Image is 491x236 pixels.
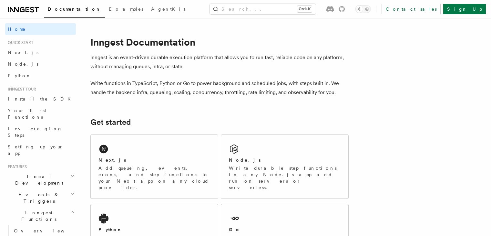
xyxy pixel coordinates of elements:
span: Node.js [8,61,38,67]
a: Next.jsAdd queueing, events, crons, and step functions to your Next app on any cloud provider. [90,134,218,199]
span: Documentation [48,6,101,12]
a: Home [5,23,76,35]
span: AgentKit [151,6,185,12]
h2: Next.js [98,157,126,163]
a: Get started [90,118,131,127]
a: Documentation [44,2,105,18]
a: Examples [105,2,147,17]
h2: Python [98,226,122,233]
p: Inngest is an event-driven durable execution platform that allows you to run fast, reliable code ... [90,53,349,71]
a: AgentKit [147,2,189,17]
span: Leveraging Steps [8,126,62,138]
h2: Node.js [229,157,261,163]
a: Node.js [5,58,76,70]
a: Leveraging Steps [5,123,76,141]
p: Add queueing, events, crons, and step functions to your Next app on any cloud provider. [98,165,210,191]
span: Inngest tour [5,87,36,92]
span: Overview [14,228,80,233]
a: Python [5,70,76,81]
h2: Go [229,226,240,233]
a: Your first Functions [5,105,76,123]
a: Contact sales [382,4,441,14]
span: Python [8,73,31,78]
button: Toggle dark mode [355,5,371,13]
span: Events & Triggers [5,191,70,204]
a: Install the SDK [5,93,76,105]
a: Sign Up [443,4,486,14]
span: Features [5,164,27,169]
a: Next.js [5,47,76,58]
span: Install the SDK [8,96,75,102]
button: Inngest Functions [5,207,76,225]
span: Inngest Functions [5,209,70,222]
span: Home [8,26,26,32]
p: Write durable step functions in any Node.js app and run on servers or serverless. [229,165,341,191]
a: Setting up your app [5,141,76,159]
button: Events & Triggers [5,189,76,207]
span: Next.js [8,50,38,55]
span: Quick start [5,40,33,45]
p: Write functions in TypeScript, Python or Go to power background and scheduled jobs, with steps bu... [90,79,349,97]
h1: Inngest Documentation [90,36,349,48]
span: Local Development [5,173,70,186]
button: Search...Ctrl+K [210,4,316,14]
span: Your first Functions [8,108,46,120]
span: Examples [109,6,143,12]
span: Setting up your app [8,144,63,156]
kbd: Ctrl+K [297,6,312,12]
button: Local Development [5,171,76,189]
a: Node.jsWrite durable step functions in any Node.js app and run on servers or serverless. [221,134,349,199]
